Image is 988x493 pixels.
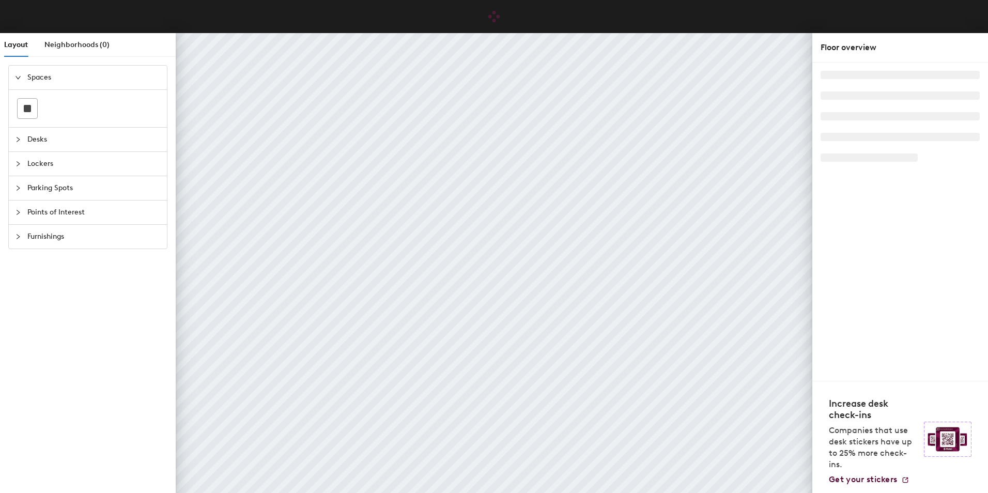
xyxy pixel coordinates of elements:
[924,422,971,457] img: Sticker logo
[15,74,21,81] span: expanded
[27,152,161,176] span: Lockers
[27,128,161,151] span: Desks
[44,40,110,49] span: Neighborhoods (0)
[27,176,161,200] span: Parking Spots
[821,41,980,54] div: Floor overview
[829,425,918,470] p: Companies that use desk stickers have up to 25% more check-ins.
[15,161,21,167] span: collapsed
[27,201,161,224] span: Points of Interest
[829,474,909,485] a: Get your stickers
[829,398,918,421] h4: Increase desk check-ins
[27,66,161,89] span: Spaces
[15,185,21,191] span: collapsed
[829,474,897,484] span: Get your stickers
[15,209,21,215] span: collapsed
[15,136,21,143] span: collapsed
[27,225,161,249] span: Furnishings
[4,40,28,49] span: Layout
[15,234,21,240] span: collapsed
